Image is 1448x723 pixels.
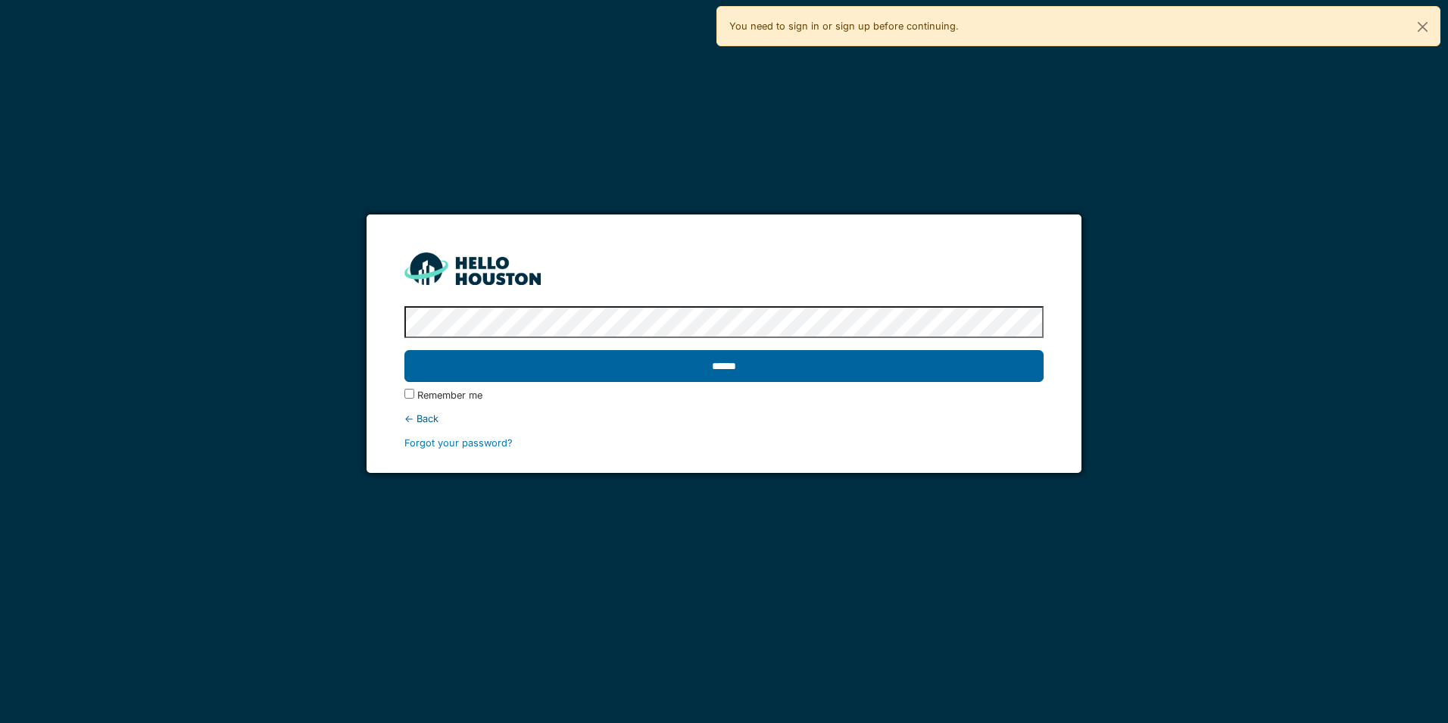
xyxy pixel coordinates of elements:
div: ← Back [404,412,1043,426]
label: Remember me [417,388,482,402]
img: HH_line-BYnF2_Hg.png [404,252,541,285]
div: You need to sign in or sign up before continuing. [716,6,1440,46]
a: Forgot your password? [404,437,513,449]
button: Close [1406,7,1440,47]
